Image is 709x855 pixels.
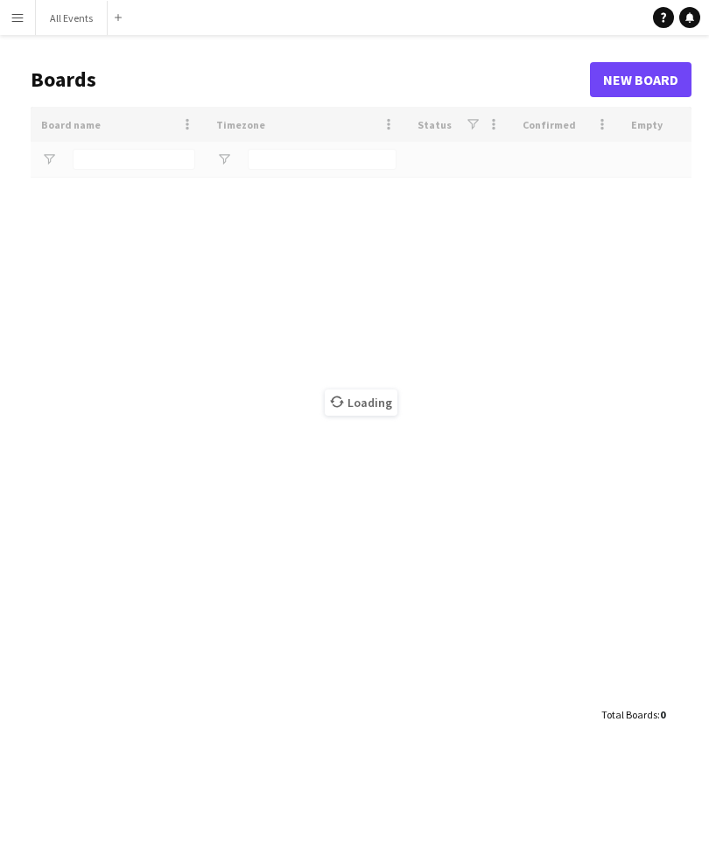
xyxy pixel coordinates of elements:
[601,708,657,721] span: Total Boards
[601,697,665,732] div: :
[325,389,397,416] span: Loading
[31,67,590,93] h1: Boards
[590,62,691,97] a: New Board
[36,1,108,35] button: All Events
[660,708,665,721] span: 0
